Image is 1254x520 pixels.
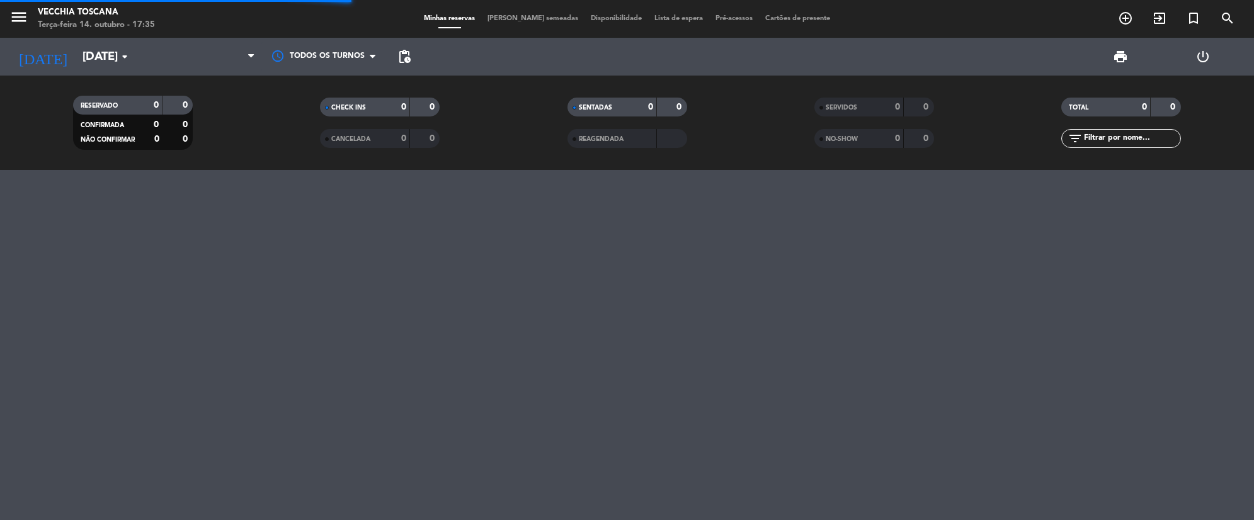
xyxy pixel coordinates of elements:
[826,105,857,111] span: SERVIDOS
[1186,11,1201,26] i: turned_in_not
[38,19,155,31] div: Terça-feira 14. outubro - 17:35
[430,103,437,111] strong: 0
[584,15,648,22] span: Disponibilidade
[81,137,135,143] span: NÃO CONFIRMAR
[183,101,190,110] strong: 0
[1113,49,1128,64] span: print
[331,136,370,142] span: CANCELADA
[1195,49,1211,64] i: power_settings_new
[1118,11,1133,26] i: add_circle_outline
[579,136,624,142] span: REAGENDADA
[1069,105,1088,111] span: TOTAL
[579,105,612,111] span: SENTADAS
[676,103,684,111] strong: 0
[397,49,412,64] span: pending_actions
[117,49,132,64] i: arrow_drop_down
[183,135,190,144] strong: 0
[1220,11,1235,26] i: search
[154,101,159,110] strong: 0
[923,134,931,143] strong: 0
[9,43,76,71] i: [DATE]
[1152,11,1167,26] i: exit_to_app
[481,15,584,22] span: [PERSON_NAME] semeadas
[1142,103,1147,111] strong: 0
[418,15,481,22] span: Minhas reservas
[38,6,155,19] div: Vecchia Toscana
[759,15,836,22] span: Cartões de presente
[183,120,190,129] strong: 0
[709,15,759,22] span: Pré-acessos
[1068,131,1083,146] i: filter_list
[895,103,900,111] strong: 0
[154,135,159,144] strong: 0
[81,122,124,128] span: CONFIRMADA
[9,8,28,26] i: menu
[401,134,406,143] strong: 0
[1162,38,1245,76] div: LOG OUT
[1170,103,1178,111] strong: 0
[81,103,118,109] span: RESERVADO
[1083,132,1180,145] input: Filtrar por nome...
[826,136,858,142] span: NO-SHOW
[9,8,28,31] button: menu
[923,103,931,111] strong: 0
[331,105,366,111] span: CHECK INS
[154,120,159,129] strong: 0
[895,134,900,143] strong: 0
[401,103,406,111] strong: 0
[648,15,709,22] span: Lista de espera
[648,103,653,111] strong: 0
[430,134,437,143] strong: 0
